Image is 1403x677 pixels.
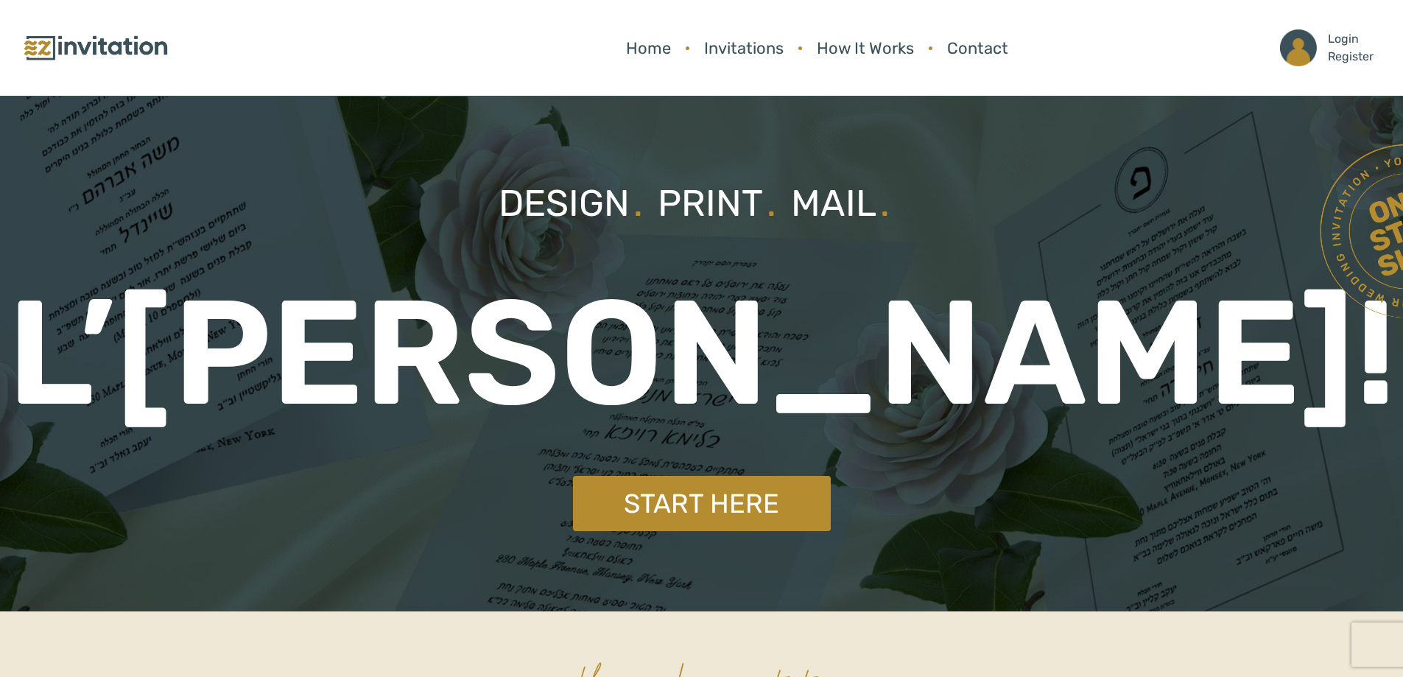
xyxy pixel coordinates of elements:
p: Design Print Mail [499,176,904,231]
img: ico_account.png [1280,29,1317,66]
a: Home [619,29,678,68]
a: LoginRegister [1273,22,1381,74]
span: . [633,181,643,225]
span: . [767,181,776,225]
p: Login Register [1328,30,1374,66]
span: . [880,181,890,225]
a: Invitations [697,29,791,68]
a: Contact [940,29,1016,68]
a: Start Here [573,476,831,531]
a: How It Works [809,29,921,68]
img: logo.png [22,32,169,64]
iframe: chat widget [1341,618,1388,662]
p: L’[PERSON_NAME]! [7,243,1396,464]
